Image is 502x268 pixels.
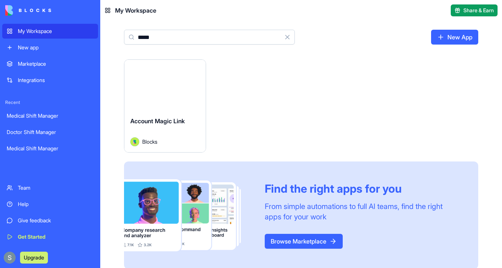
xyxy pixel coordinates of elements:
[4,252,16,264] img: ACg8ocKnDTHbS00rqwWSHQfXf8ia04QnQtz5EDX_Ef5UNrjqV-k=s96-c
[18,44,94,51] div: New app
[18,184,94,192] div: Team
[124,179,253,252] img: Frame_181_egmpey.png
[463,7,494,14] span: Share & Earn
[2,180,98,195] a: Team
[7,112,94,120] div: Medical Shift Manager
[7,128,94,136] div: Doctor Shift Manager
[130,117,185,125] span: Account Magic Link
[20,254,48,261] a: Upgrade
[130,137,139,146] img: Avatar
[18,217,94,224] div: Give feedback
[142,138,157,146] span: Blocks
[18,76,94,84] div: Integrations
[2,24,98,39] a: My Workspace
[2,73,98,88] a: Integrations
[451,4,498,16] button: Share & Earn
[280,30,295,45] button: Clear
[2,125,98,140] a: Doctor Shift Manager
[7,145,94,152] div: Medical Shift Manager
[2,229,98,244] a: Get Started
[115,6,156,15] span: My Workspace
[265,201,460,222] div: From simple automations to full AI teams, find the right apps for your work
[20,252,48,264] button: Upgrade
[18,27,94,35] div: My Workspace
[18,233,94,241] div: Get Started
[2,141,98,156] a: Medical Shift Manager
[18,200,94,208] div: Help
[2,40,98,55] a: New app
[2,197,98,212] a: Help
[2,213,98,228] a: Give feedback
[2,99,98,105] span: Recent
[18,60,94,68] div: Marketplace
[2,108,98,123] a: Medical Shift Manager
[265,182,460,195] div: Find the right apps for you
[2,56,98,71] a: Marketplace
[431,30,478,45] a: New App
[124,59,206,153] a: Account Magic LinkAvatarBlocks
[5,5,51,16] img: logo
[265,234,343,249] a: Browse Marketplace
